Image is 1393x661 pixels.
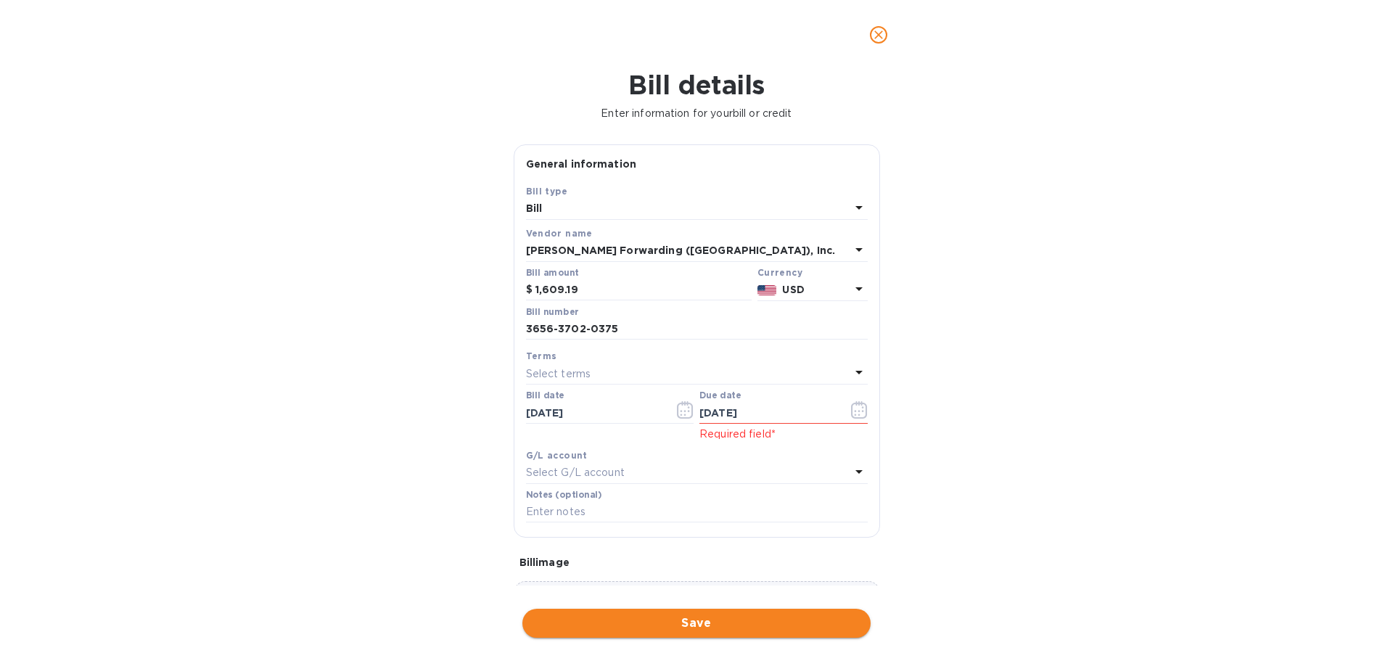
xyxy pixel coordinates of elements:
label: Bill amount [526,268,578,277]
b: Bill [526,202,543,214]
button: Save [522,609,871,638]
img: USD [757,285,777,295]
label: Bill number [526,308,578,316]
label: Bill date [526,392,564,401]
span: Save [534,615,859,632]
b: G/L account [526,450,588,461]
b: General information [526,158,637,170]
b: USD [782,284,804,295]
p: Required field* [699,427,868,442]
label: Due date [699,392,741,401]
p: Select G/L account [526,465,625,480]
p: Enter information for your bill or credit [12,106,1381,121]
p: Bill image [519,555,874,570]
h1: Bill details [12,70,1381,100]
b: [PERSON_NAME] Forwarding ([GEOGRAPHIC_DATA]), Inc. [526,245,836,256]
input: Enter notes [526,501,868,523]
p: Select terms [526,366,591,382]
input: $ Enter bill amount [535,279,752,301]
button: close [861,17,896,52]
b: Terms [526,350,557,361]
input: Enter bill number [526,319,868,340]
input: Due date [699,402,837,424]
b: Bill type [526,186,568,197]
div: $ [526,279,535,301]
label: Notes (optional) [526,490,602,499]
input: Select date [526,402,663,424]
b: Vendor name [526,228,593,239]
b: Currency [757,267,802,278]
